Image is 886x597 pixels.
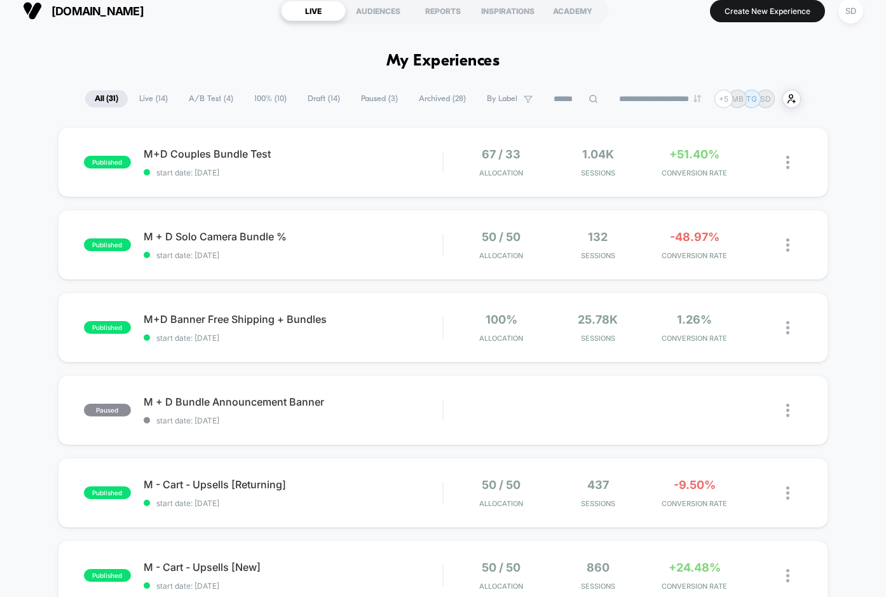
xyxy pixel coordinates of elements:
img: close [786,404,789,417]
img: close [786,238,789,252]
span: Live ( 14 ) [130,90,177,107]
span: 50 / 50 [482,230,521,244]
span: A/B Test ( 4 ) [179,90,243,107]
span: Allocation [479,251,523,260]
span: published [84,156,131,168]
span: M + D Bundle Announcement Banner [144,395,443,408]
p: SD [760,94,771,104]
span: Allocation [479,168,523,177]
img: end [693,95,701,102]
div: REPORTS [411,1,475,21]
span: Sessions [553,582,643,591]
span: start date: [DATE] [144,250,443,260]
span: Sessions [553,334,643,343]
span: 132 [588,230,608,244]
span: +51.40% [669,148,719,161]
span: Sessions [553,168,643,177]
span: start date: [DATE] [144,168,443,177]
span: [DOMAIN_NAME] [51,4,144,18]
p: MB [732,94,744,104]
span: start date: [DATE] [144,498,443,508]
span: 437 [587,478,609,491]
span: By Label [487,94,517,104]
div: INSPIRATIONS [475,1,540,21]
span: Allocation [479,582,523,591]
span: CONVERSION RATE [650,168,740,177]
p: TG [746,94,757,104]
span: Paused ( 3 ) [351,90,407,107]
img: close [786,321,789,334]
div: LIVE [281,1,346,21]
span: start date: [DATE] [144,416,443,425]
span: 67 / 33 [482,148,521,161]
span: Sessions [553,499,643,508]
span: M+D Couples Bundle Test [144,148,443,160]
span: Draft ( 14 ) [298,90,350,107]
span: start date: [DATE] [144,333,443,343]
span: CONVERSION RATE [650,582,740,591]
span: -9.50% [674,478,716,491]
span: Allocation [479,499,523,508]
span: published [84,486,131,499]
span: paused [84,404,131,416]
span: CONVERSION RATE [650,334,740,343]
span: published [84,569,131,582]
h1: My Experiences [386,52,500,71]
div: + 5 [714,90,733,108]
span: 1.04k [582,148,614,161]
span: -48.97% [670,230,719,244]
span: 25.78k [578,313,618,326]
span: 100% [486,313,517,326]
span: M - Cart - Upsells [Returning] [144,478,443,491]
span: Archived ( 28 ) [409,90,475,107]
span: 860 [587,561,610,574]
span: CONVERSION RATE [650,499,740,508]
span: M + D Solo Camera Bundle % [144,230,443,243]
span: M - Cart - Upsells [New] [144,561,443,573]
span: Allocation [479,334,523,343]
span: 50 / 50 [482,478,521,491]
button: [DOMAIN_NAME] [19,1,147,21]
span: +24.48% [669,561,721,574]
span: Sessions [553,251,643,260]
img: close [786,156,789,169]
span: 100% ( 10 ) [245,90,296,107]
img: close [786,486,789,500]
span: 1.26% [677,313,712,326]
span: start date: [DATE] [144,581,443,591]
img: close [786,569,789,582]
span: 50 / 50 [482,561,521,574]
span: All ( 31 ) [85,90,128,107]
img: Visually logo [23,1,42,20]
div: ACADEMY [540,1,605,21]
span: M+D Banner Free Shipping + Bundles [144,313,443,326]
span: published [84,238,131,251]
div: AUDIENCES [346,1,411,21]
span: CONVERSION RATE [650,251,740,260]
span: published [84,321,131,334]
